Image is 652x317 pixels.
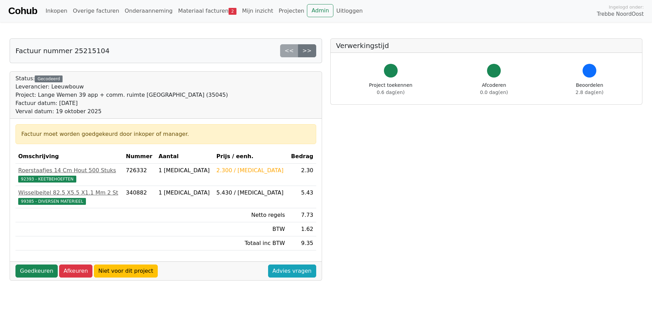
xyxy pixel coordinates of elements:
div: 2.300 / [MEDICAL_DATA] [217,166,285,175]
div: Beoordelen [576,82,604,96]
td: Totaal inc BTW [214,236,288,250]
td: 9.35 [288,236,316,250]
span: Trebbe NoordOost [597,10,644,18]
a: Goedkeuren [15,265,58,278]
h5: Factuur nummer 25215104 [15,47,110,55]
span: 2 [229,8,236,15]
h5: Verwerkingstijd [336,42,637,50]
th: Bedrag [288,150,316,164]
span: 92393 - KEETBEHOEFTEN [18,176,76,183]
a: Projecten [276,4,307,18]
a: Mijn inzicht [239,4,276,18]
a: Wisselbeitel 82.5 X5.5 X1.1 Mm 2 St99385 - DIVERSEN MATERIEEL [18,189,120,205]
a: Admin [307,4,333,17]
div: Project toekennen [369,82,412,96]
th: Omschrijving [15,150,123,164]
td: 726332 [123,164,156,186]
span: 2.8 dag(en) [576,90,604,95]
a: Uitloggen [333,4,365,18]
td: BTW [214,222,288,236]
div: Gecodeerd [35,75,63,82]
th: Nummer [123,150,156,164]
a: Materiaal facturen2 [175,4,239,18]
span: Ingelogd onder: [609,4,644,10]
div: Verval datum: 19 oktober 2025 [15,107,228,116]
span: 0.0 dag(en) [480,90,508,95]
a: Advies vragen [268,265,316,278]
div: 5.430 / [MEDICAL_DATA] [217,189,285,197]
td: 2.30 [288,164,316,186]
div: 1 [MEDICAL_DATA] [158,189,211,197]
td: 340882 [123,186,156,208]
div: Factuur moet worden goedgekeurd door inkoper of manager. [21,130,310,138]
th: Prijs / eenh. [214,150,288,164]
div: Factuur datum: [DATE] [15,99,228,107]
th: Aantal [156,150,213,164]
span: 0.6 dag(en) [377,90,405,95]
a: >> [298,44,316,57]
a: Inkopen [43,4,70,18]
div: Leverancier: Leeuwbouw [15,83,228,91]
td: 7.73 [288,208,316,222]
a: Cohub [8,3,37,19]
div: Wisselbeitel 82.5 X5.5 X1.1 Mm 2 St [18,189,120,197]
td: 5.43 [288,186,316,208]
a: Afkeuren [59,265,92,278]
div: Status: [15,74,228,116]
div: Afcoderen [480,82,508,96]
td: 1.62 [288,222,316,236]
span: 99385 - DIVERSEN MATERIEEL [18,198,86,205]
a: Onderaanneming [122,4,175,18]
td: Netto regels [214,208,288,222]
a: Niet voor dit project [94,265,158,278]
div: Project: Lange Wemen 39 app + comm. ruimte [GEOGRAPHIC_DATA] (35045) [15,91,228,99]
a: Roerstaafjes 14 Cm Hout 500 Stuks92393 - KEETBEHOEFTEN [18,166,120,183]
div: Roerstaafjes 14 Cm Hout 500 Stuks [18,166,120,175]
div: 1 [MEDICAL_DATA] [158,166,211,175]
a: Overige facturen [70,4,122,18]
